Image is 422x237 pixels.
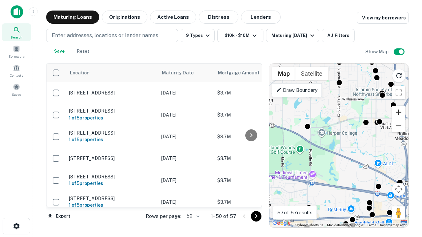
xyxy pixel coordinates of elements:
[295,223,323,227] button: Keyboard shortcuts
[218,69,268,77] span: Mortgage Amount
[392,119,405,132] button: Zoom out
[211,212,236,220] p: 1–50 of 57
[357,12,409,24] a: View my borrowers
[161,111,211,118] p: [DATE]
[392,106,405,119] button: Zoom in
[217,133,283,140] p: $3.7M
[251,211,261,222] button: Go to next page
[199,11,238,24] button: Distress
[2,62,31,79] a: Contacts
[389,184,422,216] iframe: Chat Widget
[217,29,263,42] button: $10k - $10M
[161,177,211,184] p: [DATE]
[271,219,292,227] a: Open this area in Google Maps (opens a new window)
[9,54,24,59] span: Borrowers
[295,67,328,80] button: Show satellite imagery
[70,69,90,77] span: Location
[52,32,158,39] p: Enter addresses, locations or lender names
[12,92,21,97] span: Saved
[11,5,23,18] img: capitalize-icon.png
[69,90,155,96] p: [STREET_ADDRESS]
[73,45,94,58] button: Reset
[327,223,363,227] span: Map data ©2025 Google
[49,45,70,58] button: Save your search to get updates of matches that match your search criteria.
[2,42,31,60] a: Borrowers
[322,29,355,42] button: All Filters
[161,155,211,162] p: [DATE]
[217,155,283,162] p: $3.7M
[217,111,283,118] p: $3.7M
[392,69,406,83] button: Reload search area
[277,209,313,217] p: 57 of 57 results
[69,155,155,161] p: [STREET_ADDRESS]
[69,130,155,136] p: [STREET_ADDRESS]
[392,86,405,99] button: Toggle fullscreen view
[46,211,72,221] button: Export
[272,67,295,80] button: Show street map
[150,11,196,24] button: Active Loans
[46,11,99,24] button: Maturing Loans
[69,114,155,121] h6: 1 of 5 properties
[392,183,405,196] button: Map camera controls
[46,29,178,42] button: Enter addresses, locations or lender names
[184,211,200,221] div: 50
[69,180,155,187] h6: 1 of 5 properties
[217,177,283,184] p: $3.7M
[271,32,316,39] div: Maturing [DATE]
[2,23,31,41] a: Search
[161,198,211,206] p: [DATE]
[11,35,22,40] span: Search
[217,198,283,206] p: $3.7M
[380,223,407,227] a: Report a map error
[365,48,390,55] h6: Show Map
[367,223,376,227] a: Terms (opens in new tab)
[181,29,215,42] button: 9 Types
[161,89,211,96] p: [DATE]
[69,196,155,201] p: [STREET_ADDRESS]
[102,11,147,24] button: Originations
[69,174,155,180] p: [STREET_ADDRESS]
[241,11,281,24] button: Lenders
[276,86,317,94] p: Draw Boundary
[161,133,211,140] p: [DATE]
[158,64,214,82] th: Maturity Date
[2,81,31,98] a: Saved
[214,64,286,82] th: Mortgage Amount
[10,73,23,78] span: Contacts
[69,136,155,143] h6: 1 of 5 properties
[266,29,319,42] button: Maturing [DATE]
[271,219,292,227] img: Google
[69,108,155,114] p: [STREET_ADDRESS]
[146,212,181,220] p: Rows per page:
[162,69,202,77] span: Maturity Date
[269,64,408,227] div: 0 0
[217,89,283,96] p: $3.7M
[69,201,155,209] h6: 1 of 5 properties
[66,64,158,82] th: Location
